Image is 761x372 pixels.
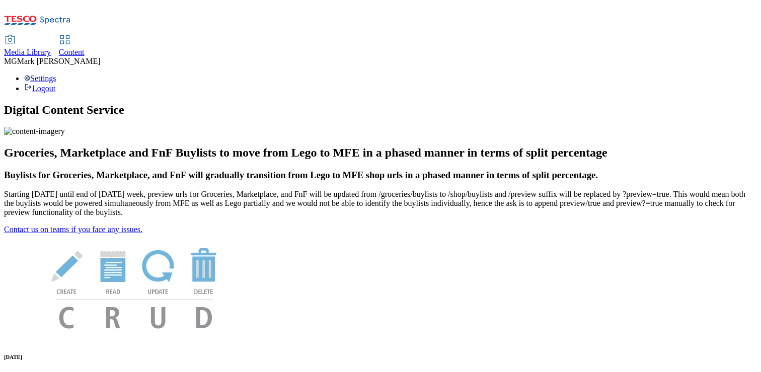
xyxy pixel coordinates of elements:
a: Media Library [4,36,51,57]
h3: Buylists for Groceries, Marketplace, and FnF will gradually transition from Lego to MFE shop urls... [4,170,757,181]
p: Starting [DATE] until end of [DATE] week, preview urls for Groceries, Marketplace, and FnF will b... [4,190,757,217]
span: Media Library [4,48,51,56]
h6: [DATE] [4,354,757,360]
a: Logout [24,84,55,93]
h1: Digital Content Service [4,103,757,117]
span: Mark [PERSON_NAME] [17,57,101,65]
a: Contact us on teams if you face any issues. [4,225,142,234]
h2: Groceries, Marketplace and FnF Buylists to move from Lego to MFE in a phased manner in terms of s... [4,146,757,160]
img: News Image [4,234,266,339]
a: Settings [24,74,56,83]
span: Content [59,48,85,56]
span: MG [4,57,17,65]
a: Content [59,36,85,57]
img: content-imagery [4,127,65,136]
